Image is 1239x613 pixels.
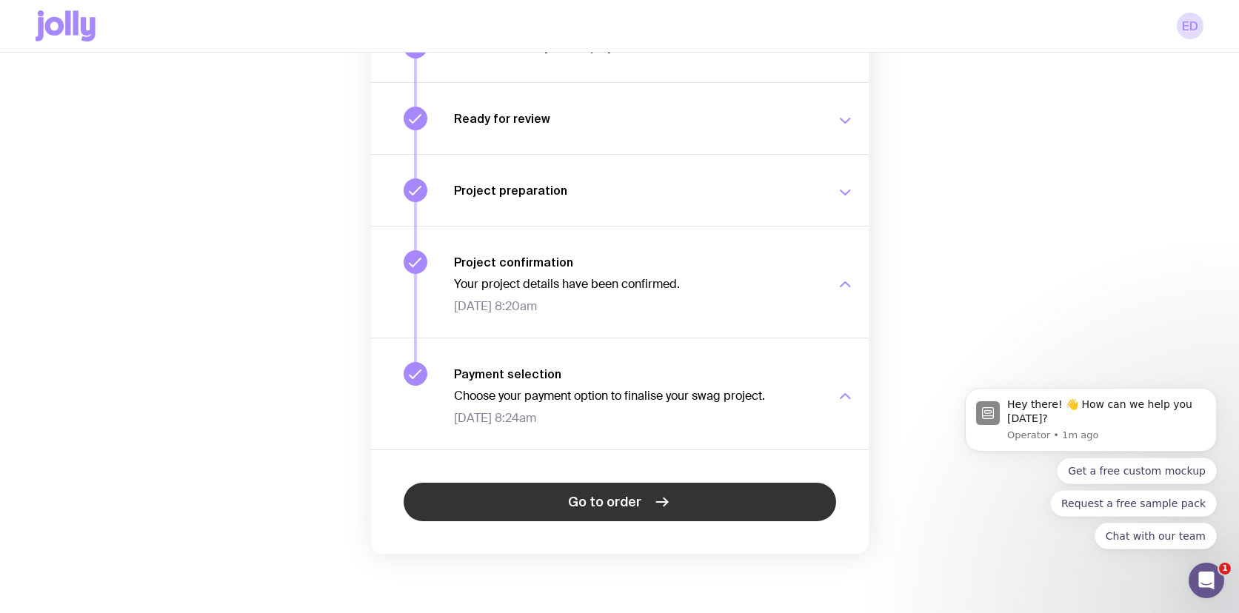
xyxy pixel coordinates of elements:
[943,274,1239,573] iframe: Intercom notifications message
[1189,563,1224,598] iframe: Intercom live chat
[454,277,818,292] p: Your project details have been confirmed.
[454,111,818,126] h3: Ready for review
[404,483,836,521] a: Go to order
[454,366,818,381] h3: Payment selection
[371,338,869,449] button: Payment selectionChoose your payment option to finalise your swag project.[DATE] 8:24am
[454,255,818,269] h3: Project confirmation
[454,183,818,198] h3: Project preparation
[371,226,869,338] button: Project confirmationYour project details have been confirmed.[DATE] 8:20am
[454,411,818,426] span: [DATE] 8:24am
[371,82,869,154] button: Ready for review
[454,299,818,314] span: [DATE] 8:20am
[371,154,869,226] button: Project preparation
[1177,13,1203,39] a: ED
[1219,563,1231,575] span: 1
[454,389,818,403] p: Choose your payment option to finalise your swag project.
[568,493,641,511] span: Go to order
